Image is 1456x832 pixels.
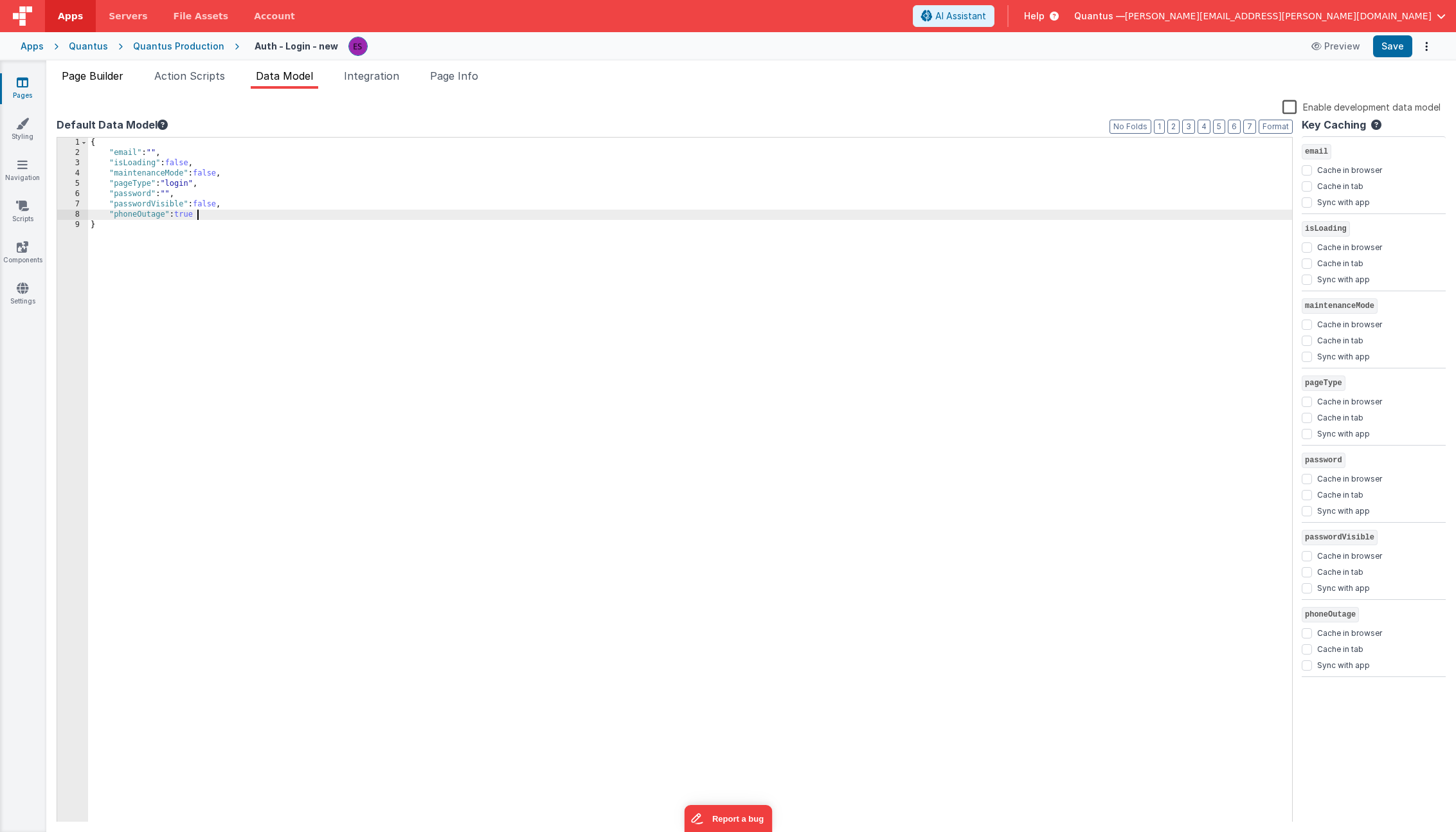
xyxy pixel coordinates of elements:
span: Apps [58,10,83,23]
div: 8 [57,210,88,220]
button: 7 [1243,120,1256,134]
label: Cache in tab [1317,642,1363,655]
button: 5 [1213,120,1225,134]
button: AI Assistant [913,5,994,27]
span: passwordVisible [1302,530,1378,545]
button: 4 [1198,120,1210,134]
button: Save [1373,35,1412,57]
div: 9 [57,220,88,230]
label: Enable development data model [1282,99,1441,114]
div: Quantus [69,40,108,53]
button: 1 [1154,120,1165,134]
button: Quantus — [PERSON_NAME][EMAIL_ADDRESS][PERSON_NAME][DOMAIN_NAME] [1074,10,1446,23]
button: 3 [1182,120,1195,134]
label: Cache in tab [1317,179,1363,192]
span: email [1302,144,1331,159]
div: 6 [57,189,88,199]
label: Cache in tab [1317,487,1363,500]
label: Sync with app [1317,658,1370,671]
div: 7 [57,199,88,210]
button: 6 [1228,120,1241,134]
button: Options [1417,37,1435,55]
img: 2445f8d87038429357ee99e9bdfcd63a [349,37,367,55]
div: 3 [57,158,88,168]
div: Quantus Production [133,40,224,53]
span: File Assets [174,10,229,23]
label: Cache in browser [1317,240,1382,253]
iframe: Marker.io feedback button [684,805,772,832]
label: Cache in tab [1317,333,1363,346]
label: Sync with app [1317,581,1370,593]
span: maintenanceMode [1302,298,1378,314]
div: Apps [21,40,44,53]
span: Servers [109,10,147,23]
label: Sync with app [1317,426,1370,439]
div: 2 [57,148,88,158]
span: [PERSON_NAME][EMAIL_ADDRESS][PERSON_NAME][DOMAIN_NAME] [1125,10,1432,23]
span: Help [1024,10,1045,23]
h4: Auth - Login - new [255,41,338,51]
label: Cache in browser [1317,317,1382,330]
span: isLoading [1302,221,1350,237]
button: No Folds [1110,120,1151,134]
label: Cache in browser [1317,394,1382,407]
span: pageType [1302,375,1345,391]
span: Quantus — [1074,10,1125,23]
div: 4 [57,168,88,179]
span: AI Assistant [935,10,986,23]
label: Sync with app [1317,272,1370,285]
label: Cache in tab [1317,410,1363,423]
span: password [1302,453,1345,468]
button: 2 [1167,120,1180,134]
button: Preview [1304,36,1368,57]
label: Sync with app [1317,349,1370,362]
h4: Key Caching [1302,120,1366,131]
span: Action Scripts [154,69,225,82]
label: Cache in browser [1317,163,1382,176]
label: Sync with app [1317,195,1370,208]
label: Sync with app [1317,503,1370,516]
span: Integration [344,69,399,82]
button: Format [1259,120,1293,134]
label: Cache in tab [1317,256,1363,269]
span: phoneOutage [1302,607,1359,622]
label: Cache in tab [1317,565,1363,577]
span: Page Info [430,69,478,82]
button: Default Data Model [57,117,168,132]
label: Cache in browser [1317,471,1382,484]
div: 1 [57,138,88,148]
span: Page Builder [62,69,123,82]
label: Cache in browser [1317,548,1382,561]
label: Cache in browser [1317,626,1382,638]
span: Data Model [256,69,313,82]
div: 5 [57,179,88,189]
